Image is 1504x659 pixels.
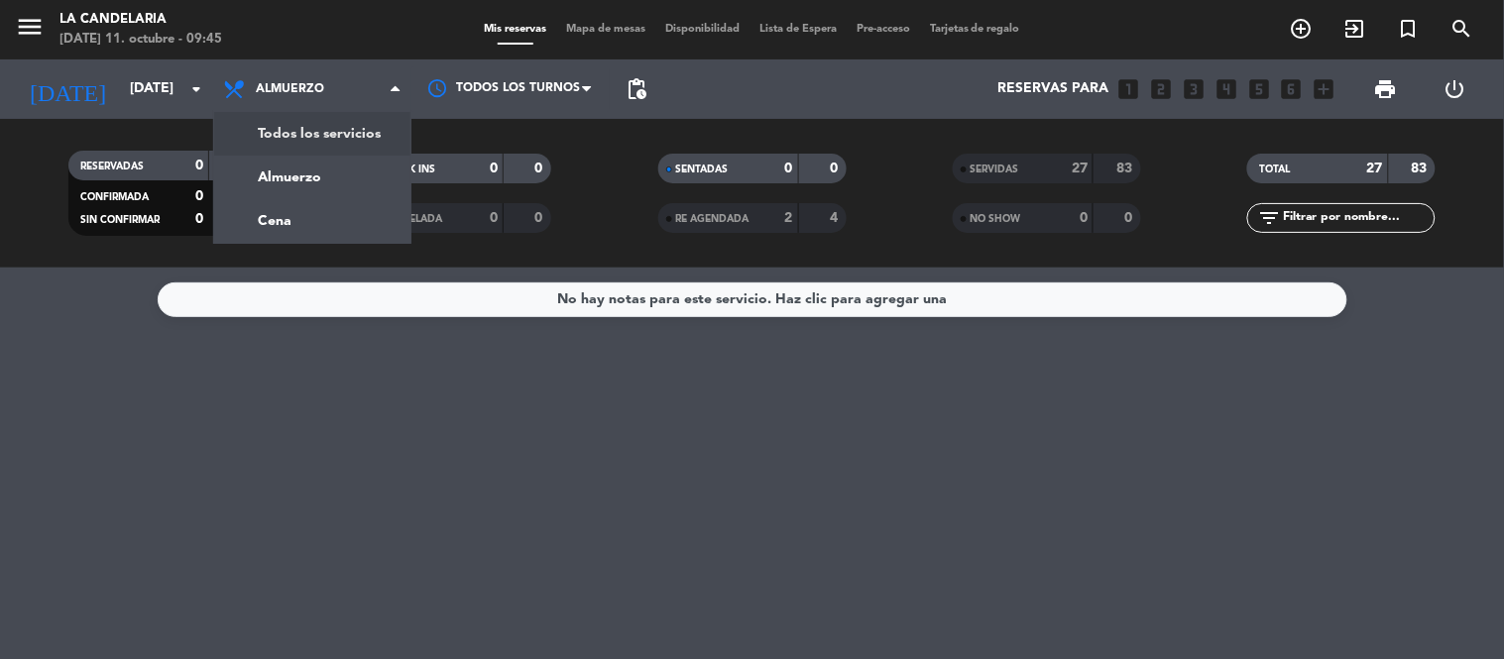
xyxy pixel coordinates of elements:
[1115,76,1141,102] i: looks_one
[490,211,498,225] strong: 0
[256,82,324,96] span: Almuerzo
[535,162,547,175] strong: 0
[1257,206,1281,230] i: filter_list
[1116,162,1136,175] strong: 83
[80,192,149,202] span: CONFIRMADA
[1214,76,1239,102] i: looks_4
[1072,162,1088,175] strong: 27
[556,24,655,35] span: Mapa de mesas
[676,165,729,174] span: SENTADAS
[785,162,793,175] strong: 0
[1343,17,1367,41] i: exit_to_app
[1124,211,1136,225] strong: 0
[381,214,442,224] span: CANCELADA
[195,212,203,226] strong: 0
[1312,76,1337,102] i: add_box
[557,288,947,311] div: No hay notas para este servicio. Haz clic para agregar una
[676,214,750,224] span: RE AGENDADA
[195,189,203,203] strong: 0
[1246,76,1272,102] i: looks_5
[971,214,1021,224] span: NO SHOW
[1412,162,1432,175] strong: 83
[1450,17,1474,41] i: search
[15,67,120,111] i: [DATE]
[1290,17,1314,41] i: add_circle_outline
[15,12,45,42] i: menu
[997,81,1108,97] span: Reservas para
[1281,207,1435,229] input: Filtrar por nombre...
[655,24,750,35] span: Disponibilidad
[920,24,1030,35] span: Tarjetas de regalo
[1148,76,1174,102] i: looks_two
[80,215,160,225] span: SIN CONFIRMAR
[1374,77,1398,101] span: print
[184,77,208,101] i: arrow_drop_down
[785,211,793,225] strong: 2
[830,211,842,225] strong: 4
[1080,211,1088,225] strong: 0
[625,77,648,101] span: pending_actions
[847,24,920,35] span: Pre-acceso
[59,30,222,50] div: [DATE] 11. octubre - 09:45
[1421,59,1489,119] div: LOG OUT
[535,211,547,225] strong: 0
[971,165,1019,174] span: SERVIDAS
[214,156,410,199] a: Almuerzo
[750,24,847,35] span: Lista de Espera
[1181,76,1207,102] i: looks_3
[1397,17,1421,41] i: turned_in_not
[59,10,222,30] div: LA CANDELARIA
[80,162,144,171] span: RESERVADAS
[1259,165,1290,174] span: TOTAL
[1443,77,1466,101] i: power_settings_new
[214,199,410,243] a: Cena
[195,159,203,172] strong: 0
[1367,162,1383,175] strong: 27
[830,162,842,175] strong: 0
[214,112,410,156] a: Todos los servicios
[474,24,556,35] span: Mis reservas
[490,162,498,175] strong: 0
[15,12,45,49] button: menu
[1279,76,1305,102] i: looks_6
